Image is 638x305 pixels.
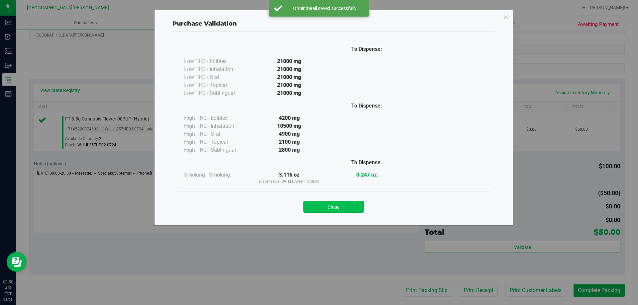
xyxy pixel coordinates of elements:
[7,252,27,272] iframe: Resource center
[184,114,251,122] div: High THC - Edibles
[328,102,405,110] div: To Dispense:
[251,146,328,154] div: 2800 mg
[286,5,364,12] div: Order detail saved successfully
[184,130,251,138] div: High THC - Oral
[251,57,328,65] div: 21000 mg
[251,122,328,130] div: 10500 mg
[251,171,328,185] div: 3.116 oz
[184,57,251,65] div: Low THC - Edibles
[184,171,251,179] div: Smoking - Smoking
[303,201,364,213] button: Close
[251,114,328,122] div: 4200 mg
[184,65,251,73] div: Low THC - Inhalation
[328,159,405,167] div: To Dispense:
[172,20,237,27] span: Purchase Validation
[184,146,251,154] div: High THC - Sublingual
[328,45,405,53] div: To Dispense:
[184,138,251,146] div: High THC - Topical
[251,73,328,81] div: 21000 mg
[251,130,328,138] div: 4900 mg
[251,138,328,146] div: 2100 mg
[356,172,377,178] strong: 0.247 oz
[251,81,328,89] div: 21000 mg
[184,122,251,130] div: High THC - Inhalation
[184,89,251,97] div: Low THC - Sublingual
[251,179,328,185] p: Dispensable [DATE] (Current Orders)
[251,89,328,97] div: 21000 mg
[184,73,251,81] div: Low THC - Oral
[251,65,328,73] div: 21000 mg
[184,81,251,89] div: Low THC - Topical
